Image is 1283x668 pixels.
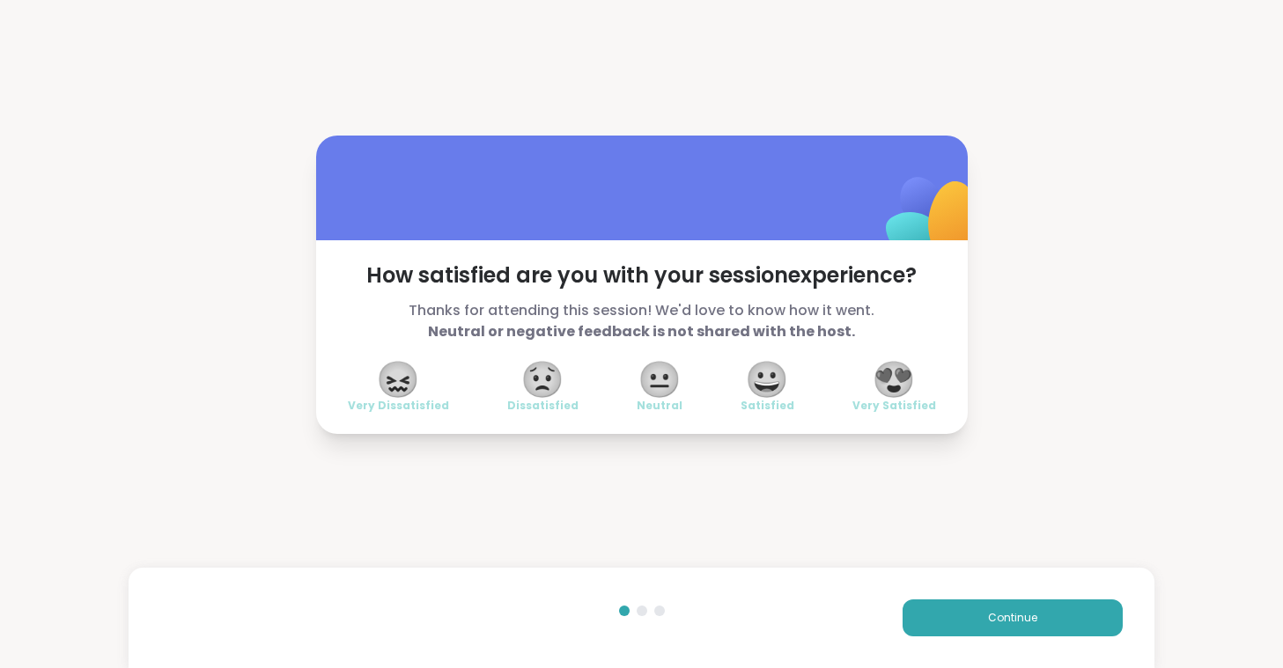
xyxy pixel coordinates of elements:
[844,131,1020,306] img: ShareWell Logomark
[745,363,789,395] span: 😀
[428,321,855,341] b: Neutral or negative feedback is not shared with the host.
[988,610,1037,626] span: Continue
[741,399,794,413] span: Satisfied
[638,363,682,395] span: 😐
[520,363,564,395] span: 😟
[348,399,449,413] span: Very Dissatisfied
[852,399,936,413] span: Very Satisfied
[637,399,682,413] span: Neutral
[348,300,936,342] span: Thanks for attending this session! We'd love to know how it went.
[507,399,579,413] span: Dissatisfied
[376,363,420,395] span: 😖
[903,599,1123,636] button: Continue
[348,261,936,290] span: How satisfied are you with your session experience?
[872,363,916,395] span: 😍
